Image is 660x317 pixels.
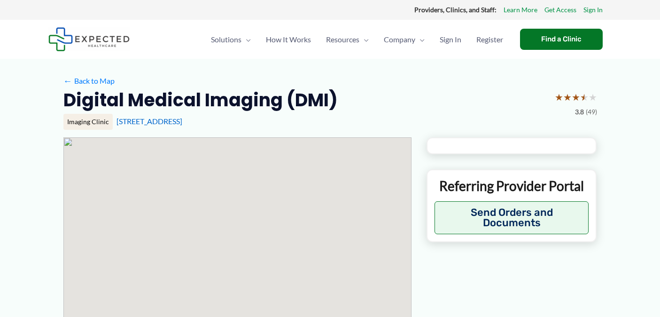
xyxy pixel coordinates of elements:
a: How It Works [258,23,318,56]
span: ★ [555,88,563,106]
nav: Primary Site Navigation [203,23,511,56]
strong: Providers, Clinics, and Staff: [414,6,497,14]
button: Send Orders and Documents [435,201,589,234]
a: ResourcesMenu Toggle [318,23,376,56]
a: Sign In [432,23,469,56]
a: Sign In [583,4,603,16]
img: Expected Healthcare Logo - side, dark font, small [48,27,130,51]
a: ←Back to Map [63,74,115,88]
a: SolutionsMenu Toggle [203,23,258,56]
div: Imaging Clinic [63,114,113,130]
p: Referring Provider Portal [435,177,589,194]
a: Get Access [544,4,576,16]
a: Register [469,23,511,56]
span: ← [63,76,72,85]
a: Find a Clinic [520,29,603,50]
a: Learn More [504,4,537,16]
span: 3.8 [575,106,584,118]
span: Solutions [211,23,241,56]
span: Menu Toggle [241,23,251,56]
span: Resources [326,23,359,56]
span: Menu Toggle [359,23,369,56]
span: Company [384,23,415,56]
span: ★ [572,88,580,106]
h2: Digital Medical Imaging (DMI) [63,88,338,111]
span: ★ [563,88,572,106]
a: CompanyMenu Toggle [376,23,432,56]
span: How It Works [266,23,311,56]
span: Register [476,23,503,56]
span: (49) [586,106,597,118]
span: Sign In [440,23,461,56]
span: ★ [580,88,589,106]
a: [STREET_ADDRESS] [116,117,182,126]
span: ★ [589,88,597,106]
span: Menu Toggle [415,23,425,56]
